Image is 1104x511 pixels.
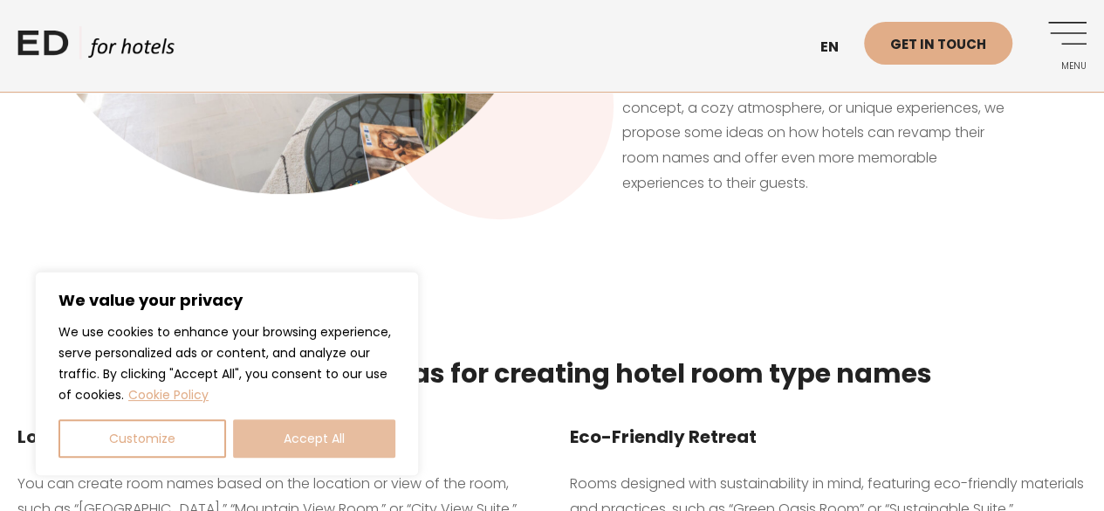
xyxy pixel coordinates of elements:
p: We value your privacy [58,290,395,311]
button: Customize [58,419,226,458]
a: ED HOTELS [17,26,175,70]
h4: Eco-Friendly Retreat [570,424,1087,450]
h4: Location-based names [17,424,535,450]
a: Cookie Policy [127,385,209,404]
button: Accept All [233,419,395,458]
p: We use cookies to enhance your browsing experience, serve personalized ads or content, and analyz... [58,321,395,405]
a: Menu [1039,22,1087,70]
a: Get in touch [864,22,1012,65]
h3: Here are some ideas for creating hotel room type names [17,354,1087,393]
a: en [812,26,864,69]
span: Menu [1039,61,1087,72]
